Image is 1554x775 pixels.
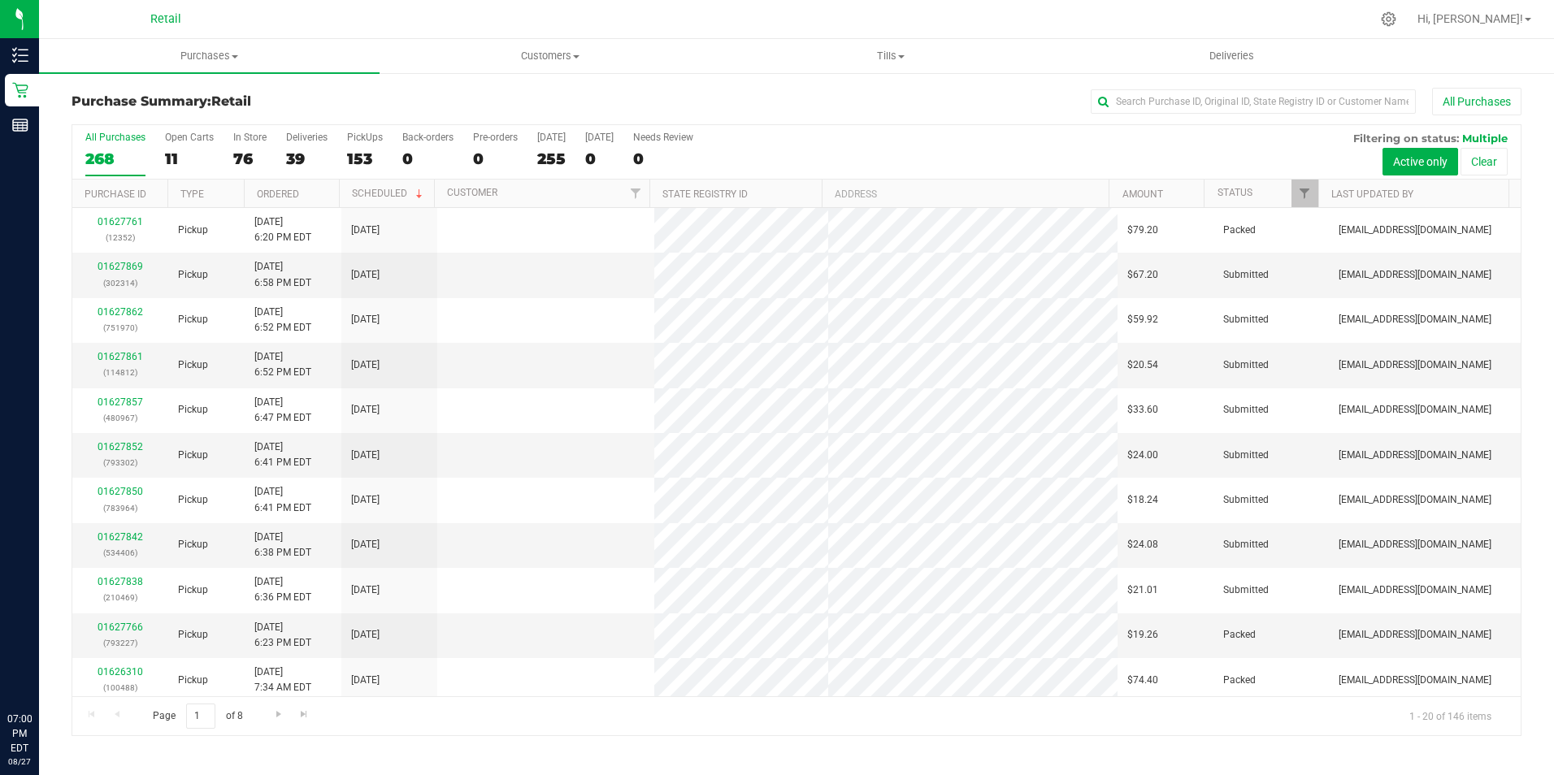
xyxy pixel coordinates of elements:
iframe: Resource center [16,645,65,694]
span: [DATE] [351,537,380,552]
a: 01627850 [98,486,143,497]
span: [EMAIL_ADDRESS][DOMAIN_NAME] [1339,357,1491,373]
a: Customers [380,39,720,73]
span: Pickup [178,223,208,238]
span: [DATE] 6:58 PM EDT [254,259,311,290]
span: Purchases [39,49,380,63]
span: [EMAIL_ADDRESS][DOMAIN_NAME] [1339,267,1491,283]
span: [EMAIL_ADDRESS][DOMAIN_NAME] [1339,448,1491,463]
span: Submitted [1223,582,1269,598]
a: Purchase ID [85,188,146,200]
p: (210469) [82,590,158,605]
span: [DATE] 6:47 PM EDT [254,395,311,426]
span: Pickup [178,537,208,552]
span: [DATE] [351,582,380,598]
span: $21.01 [1127,582,1158,598]
input: 1 [186,704,215,729]
span: [DATE] [351,673,380,688]
p: (480967) [82,410,158,426]
span: [EMAIL_ADDRESS][DOMAIN_NAME] [1339,673,1491,688]
div: 153 [347,149,383,168]
span: Page of 8 [139,704,256,729]
span: $20.54 [1127,357,1158,373]
div: [DATE] [585,132,614,143]
a: Filter [1291,180,1318,207]
span: $59.92 [1127,312,1158,327]
span: Submitted [1223,357,1269,373]
div: [DATE] [537,132,566,143]
div: Needs Review [633,132,693,143]
a: 01627766 [98,621,143,633]
p: (793227) [82,635,158,651]
span: [DATE] 6:52 PM EDT [254,349,311,380]
span: Pickup [178,357,208,373]
div: In Store [233,132,267,143]
button: Active only [1383,148,1458,175]
p: (302314) [82,275,158,291]
span: [EMAIL_ADDRESS][DOMAIN_NAME] [1339,582,1491,598]
a: Status [1218,187,1252,198]
a: Amount [1122,188,1163,200]
div: Manage settings [1378,11,1399,27]
p: (534406) [82,545,158,561]
span: [DATE] 6:20 PM EDT [254,214,311,245]
a: Filter [623,180,649,207]
a: 01627852 [98,441,143,452]
a: Scheduled [352,188,426,199]
a: Customer [447,187,497,198]
span: Deliveries [1187,49,1276,63]
a: Ordered [257,188,299,200]
a: 01627842 [98,531,143,543]
span: Packed [1223,223,1256,238]
span: [EMAIL_ADDRESS][DOMAIN_NAME] [1339,492,1491,508]
span: Tills [722,49,1061,63]
span: Submitted [1223,537,1269,552]
span: Pickup [178,448,208,463]
span: [DATE] 6:52 PM EDT [254,305,311,336]
div: All Purchases [85,132,145,143]
span: [EMAIL_ADDRESS][DOMAIN_NAME] [1339,537,1491,552]
a: Last Updated By [1331,188,1413,200]
span: $18.24 [1127,492,1158,508]
a: Deliveries [1061,39,1402,73]
span: [DATE] 6:41 PM EDT [254,439,311,470]
inline-svg: Inventory [12,47,28,63]
span: $67.20 [1127,267,1158,283]
span: Pickup [178,312,208,327]
p: 07:00 PM EDT [7,712,32,756]
span: [DATE] 6:23 PM EDT [254,620,311,651]
span: [DATE] 6:36 PM EDT [254,574,311,605]
span: Pickup [178,582,208,598]
span: [EMAIL_ADDRESS][DOMAIN_NAME] [1339,223,1491,238]
a: 01627857 [98,396,143,408]
div: 0 [633,149,693,168]
span: $19.26 [1127,627,1158,643]
div: 0 [473,149,518,168]
div: 11 [165,149,214,168]
span: $24.00 [1127,448,1158,463]
a: State Registry ID [662,188,748,200]
div: 255 [537,149,566,168]
span: Submitted [1223,448,1269,463]
a: Purchases [39,39,380,73]
span: Pickup [178,627,208,643]
span: Retail [150,12,181,26]
span: Packed [1223,673,1256,688]
span: Customers [380,49,719,63]
span: Packed [1223,627,1256,643]
span: $33.60 [1127,402,1158,418]
div: 0 [402,149,454,168]
div: Deliveries [286,132,328,143]
span: [EMAIL_ADDRESS][DOMAIN_NAME] [1339,312,1491,327]
span: Submitted [1223,402,1269,418]
button: Clear [1461,148,1508,175]
span: Submitted [1223,267,1269,283]
span: [DATE] [351,402,380,418]
span: [DATE] [351,627,380,643]
inline-svg: Retail [12,82,28,98]
span: [DATE] 6:38 PM EDT [254,530,311,561]
span: [EMAIL_ADDRESS][DOMAIN_NAME] [1339,402,1491,418]
span: Hi, [PERSON_NAME]! [1417,12,1523,25]
a: 01626310 [98,666,143,678]
a: 01627761 [98,216,143,227]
